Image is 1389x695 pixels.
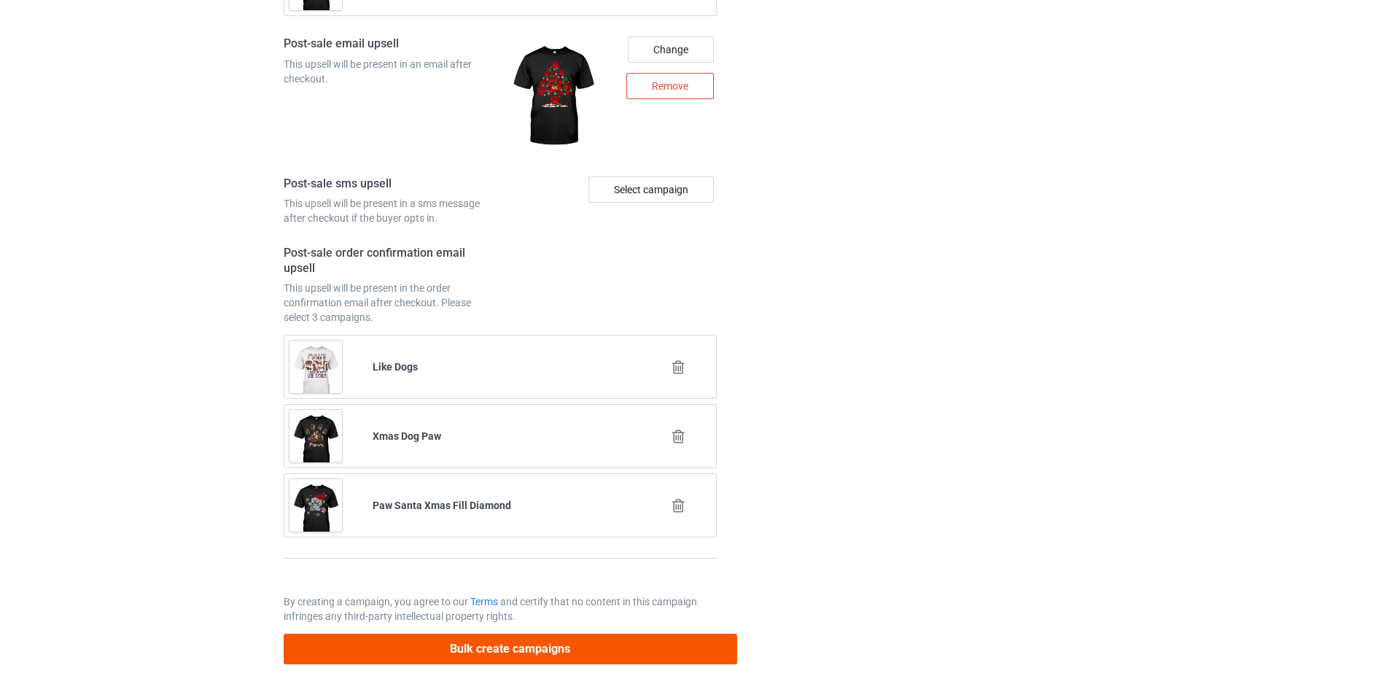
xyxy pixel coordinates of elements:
[373,361,418,373] b: Like Dogs
[470,596,498,607] a: Terms
[284,176,495,192] h4: Post-sale sms upsell
[284,281,495,325] div: This upsell will be present in the order confirmation email after checkout. Please select 3 campa...
[628,36,714,63] div: Change
[373,430,441,442] b: Xmas Dog Paw
[626,73,714,99] div: Remove
[373,500,511,511] b: Paw Santa Xmas Fill Diamond
[505,36,601,156] img: regular.jpg
[284,57,495,86] div: This upsell will be present in an email after checkout.
[284,594,717,624] p: By creating a campaign, you agree to our and certify that no content in this campaign infringes a...
[284,196,495,225] div: This upsell will be present in a sms message after checkout if the buyer opts in.
[284,246,495,276] h4: Post-sale order confirmation email upsell
[284,634,737,664] button: Bulk create campaigns
[588,176,714,203] div: Select campaign
[284,36,495,52] h4: Post-sale email upsell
